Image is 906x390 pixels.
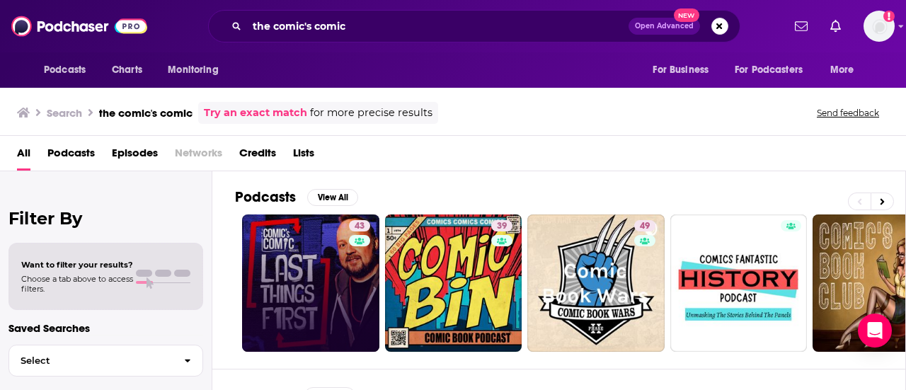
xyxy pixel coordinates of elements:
a: 43 [349,220,370,231]
button: Send feedback [813,107,883,119]
h3: the comic's comic [99,106,193,120]
span: 43 [355,219,365,234]
button: Select [8,345,203,377]
a: All [17,142,30,171]
span: Monitoring [168,60,218,80]
p: Saved Searches [8,321,203,335]
a: Charts [103,57,151,84]
span: New [674,8,699,22]
a: Show notifications dropdown [825,14,847,38]
button: open menu [726,57,823,84]
button: View All [307,189,358,206]
span: For Business [653,60,709,80]
button: open menu [643,57,726,84]
input: Search podcasts, credits, & more... [247,15,629,38]
span: Networks [175,142,222,171]
a: Credits [239,142,276,171]
button: Open AdvancedNew [629,18,700,35]
span: Charts [112,60,142,80]
a: Lists [293,142,314,171]
div: Search podcasts, credits, & more... [208,10,740,42]
a: PodcastsView All [235,188,358,206]
img: User Profile [864,11,895,42]
a: Episodes [112,142,158,171]
a: 49 [634,220,655,231]
span: Select [9,356,173,365]
span: Open Advanced [635,23,694,30]
a: Show notifications dropdown [789,14,813,38]
a: 49 [527,214,665,352]
a: 39 [385,214,522,352]
button: open menu [820,57,872,84]
span: Podcasts [44,60,86,80]
h3: Search [47,106,82,120]
span: For Podcasters [735,60,803,80]
img: Podchaser - Follow, Share and Rate Podcasts [11,13,147,40]
a: Podcasts [47,142,95,171]
button: Show profile menu [864,11,895,42]
a: 39 [491,220,512,231]
div: Open Intercom Messenger [858,314,892,348]
a: Try an exact match [204,105,307,121]
button: open menu [34,57,104,84]
span: Logged in as mdekoning [864,11,895,42]
span: More [830,60,854,80]
button: open menu [158,57,236,84]
h2: Podcasts [235,188,296,206]
span: Choose a tab above to access filters. [21,274,133,294]
span: for more precise results [310,105,432,121]
span: 39 [497,219,507,234]
h2: Filter By [8,208,203,229]
svg: Add a profile image [883,11,895,22]
span: Want to filter your results? [21,260,133,270]
a: 43 [242,214,379,352]
span: 49 [640,219,650,234]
